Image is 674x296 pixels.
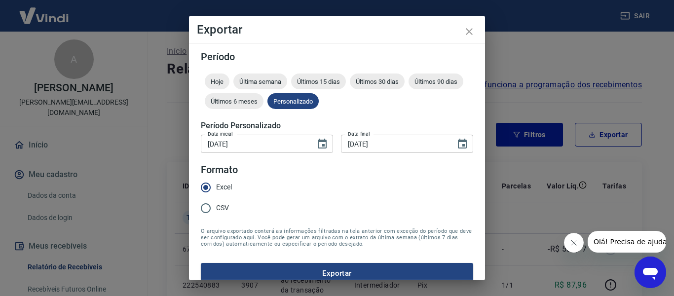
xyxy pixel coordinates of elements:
[350,78,405,85] span: Últimos 30 dias
[208,130,233,138] label: Data inicial
[588,231,666,253] iframe: Mensagem da empresa
[197,24,477,36] h4: Exportar
[6,7,83,15] span: Olá! Precisa de ajuda?
[201,228,473,247] span: O arquivo exportado conterá as informações filtradas na tela anterior com exceção do período que ...
[457,20,481,43] button: close
[348,130,370,138] label: Data final
[409,74,463,89] div: Últimos 90 dias
[233,74,287,89] div: Última semana
[201,121,473,131] h5: Período Personalizado
[201,163,238,177] legend: Formato
[205,93,263,109] div: Últimos 6 meses
[205,78,229,85] span: Hoje
[312,134,332,154] button: Choose date, selected date is 12 de ago de 2025
[205,98,263,105] span: Últimos 6 meses
[291,78,346,85] span: Últimos 15 dias
[452,134,472,154] button: Choose date, selected date is 12 de ago de 2025
[291,74,346,89] div: Últimos 15 dias
[409,78,463,85] span: Últimos 90 dias
[267,98,319,105] span: Personalizado
[216,182,232,192] span: Excel
[205,74,229,89] div: Hoje
[201,135,308,153] input: DD/MM/YYYY
[267,93,319,109] div: Personalizado
[341,135,449,153] input: DD/MM/YYYY
[216,203,229,213] span: CSV
[233,78,287,85] span: Última semana
[564,233,584,253] iframe: Fechar mensagem
[350,74,405,89] div: Últimos 30 dias
[635,257,666,288] iframe: Botão para abrir a janela de mensagens
[201,263,473,284] button: Exportar
[201,52,473,62] h5: Período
